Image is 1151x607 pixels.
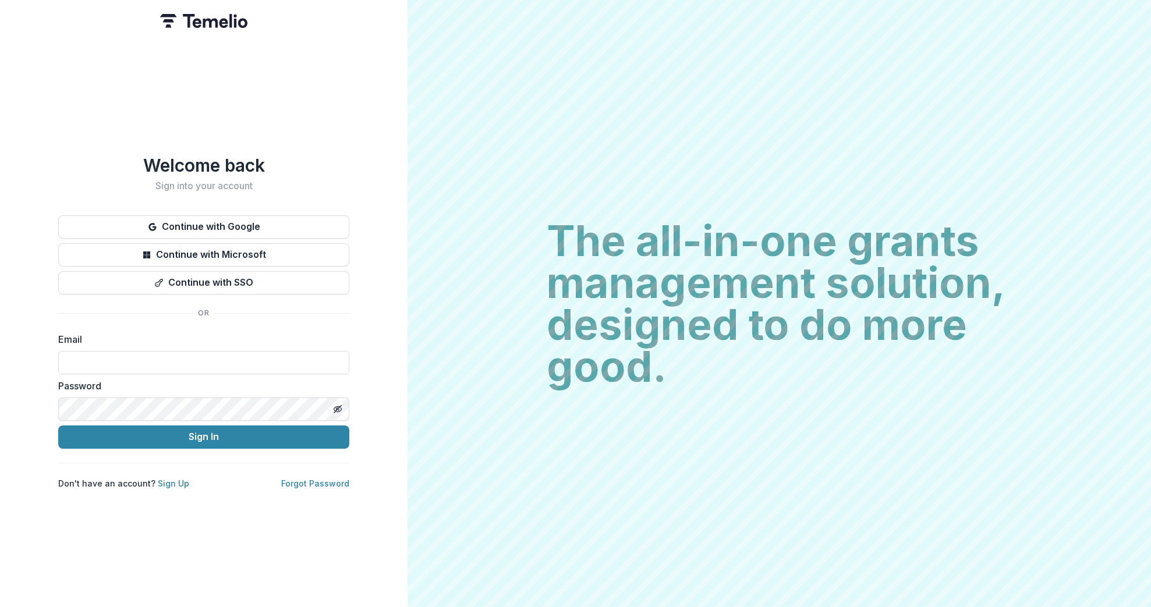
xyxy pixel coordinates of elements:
[58,271,349,294] button: Continue with SSO
[58,215,349,239] button: Continue with Google
[281,478,349,488] a: Forgot Password
[58,379,342,393] label: Password
[158,478,189,488] a: Sign Up
[58,243,349,267] button: Continue with Microsoft
[328,400,347,418] button: Toggle password visibility
[58,477,189,489] p: Don't have an account?
[58,155,349,176] h1: Welcome back
[58,180,349,191] h2: Sign into your account
[58,332,342,346] label: Email
[58,425,349,449] button: Sign In
[160,14,247,28] img: Temelio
